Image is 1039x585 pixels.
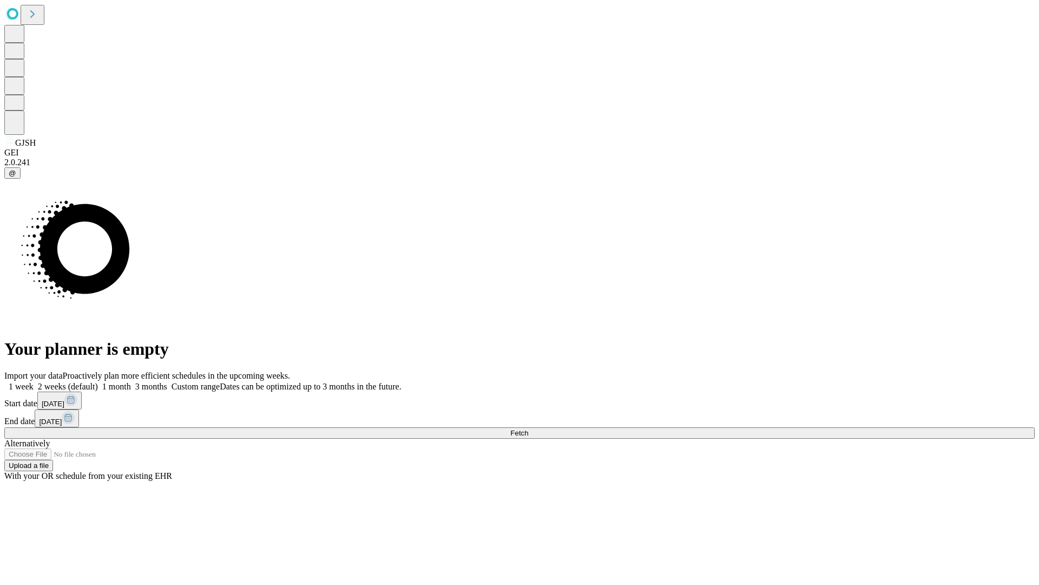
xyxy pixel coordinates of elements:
span: With your OR schedule from your existing EHR [4,471,172,480]
span: 3 months [135,382,167,391]
div: GEI [4,148,1035,158]
button: [DATE] [37,392,82,409]
span: [DATE] [39,418,62,426]
span: 1 month [102,382,131,391]
span: 1 week [9,382,34,391]
button: Fetch [4,427,1035,439]
span: [DATE] [42,400,64,408]
button: @ [4,167,21,179]
div: 2.0.241 [4,158,1035,167]
span: Fetch [510,429,528,437]
div: End date [4,409,1035,427]
button: Upload a file [4,460,53,471]
h1: Your planner is empty [4,339,1035,359]
span: GJSH [15,138,36,147]
span: Dates can be optimized up to 3 months in the future. [220,382,401,391]
span: Proactively plan more efficient schedules in the upcoming weeks. [63,371,290,380]
div: Start date [4,392,1035,409]
span: Import your data [4,371,63,380]
span: @ [9,169,16,177]
span: Custom range [172,382,220,391]
span: Alternatively [4,439,50,448]
button: [DATE] [35,409,79,427]
span: 2 weeks (default) [38,382,98,391]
